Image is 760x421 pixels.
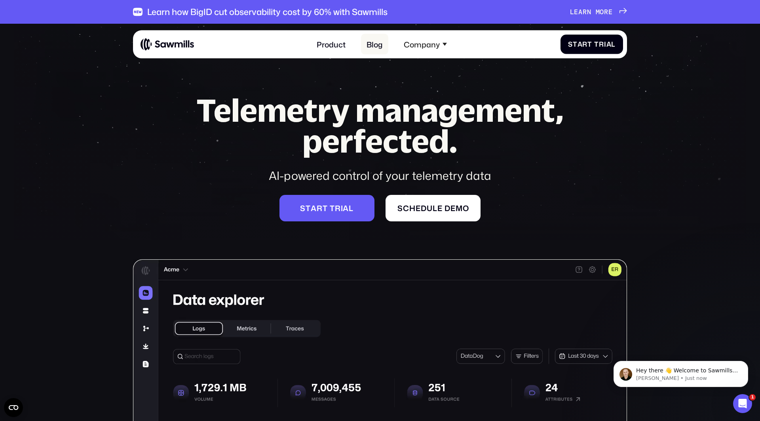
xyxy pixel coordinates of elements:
[456,204,463,213] span: m
[602,344,760,400] iframe: Intercom notifications message
[386,195,481,221] a: Scheduledemo
[330,204,335,213] span: t
[427,204,433,213] span: u
[445,204,450,213] span: d
[335,204,341,213] span: r
[733,394,752,413] iframe: Intercom live chat
[450,204,456,213] span: e
[147,7,388,17] div: Learn how BigID cut observability cost by 60% with Sawmills
[749,394,756,400] span: 1
[568,40,573,48] span: S
[343,204,349,213] span: a
[349,204,353,213] span: l
[311,204,317,213] span: a
[560,34,623,54] a: StartTrial
[578,40,583,48] span: a
[587,40,592,48] span: t
[178,168,582,183] div: AI-powered control of your telemetry data
[306,204,311,213] span: t
[600,8,604,16] span: o
[311,34,351,55] a: Product
[397,204,403,213] span: S
[599,40,604,48] span: r
[574,8,578,16] span: e
[4,398,23,417] button: Open CMP widget
[437,204,443,213] span: e
[178,95,582,157] h1: Telemetry management, perfected.
[341,204,343,213] span: i
[578,8,583,16] span: a
[361,34,389,55] a: Blog
[587,8,591,16] span: n
[323,204,328,213] span: t
[573,40,578,48] span: t
[608,8,613,16] span: e
[433,204,437,213] span: l
[404,40,440,49] div: Company
[582,40,587,48] span: r
[570,8,574,16] span: L
[611,40,616,48] span: l
[398,34,452,55] div: Company
[604,40,606,48] span: i
[416,204,421,213] span: e
[300,204,306,213] span: S
[421,204,427,213] span: d
[606,40,612,48] span: a
[604,8,608,16] span: r
[403,204,409,213] span: c
[279,195,374,221] a: Starttrial
[570,8,627,16] a: Learnmore
[317,204,323,213] span: r
[463,204,469,213] span: o
[583,8,587,16] span: r
[409,204,416,213] span: h
[596,8,600,16] span: m
[594,40,599,48] span: T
